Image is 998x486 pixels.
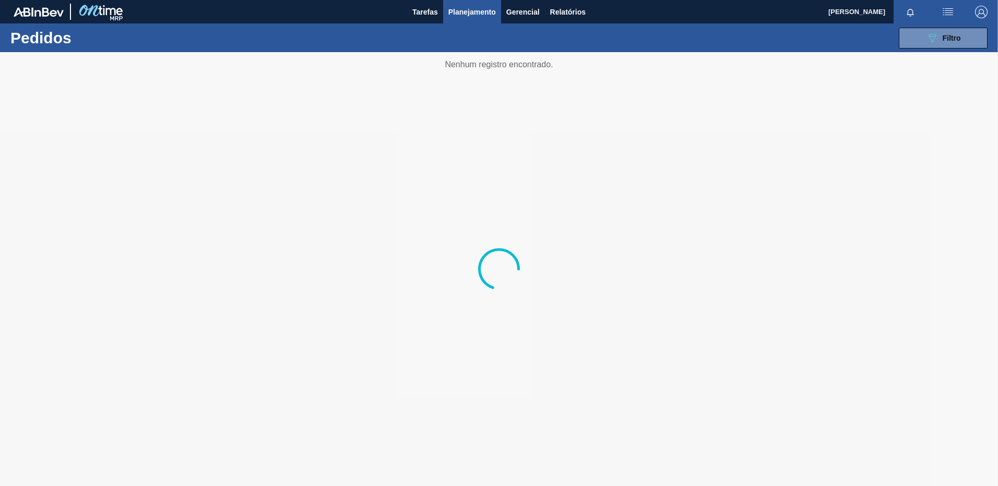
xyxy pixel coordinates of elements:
[10,32,167,44] h1: Pedidos
[975,6,988,18] img: Logout
[506,6,540,18] span: Gerencial
[14,7,64,17] img: TNhmsLtSVTkK8tSr43FrP2fwEKptu5GPRR3wAAAABJRU5ErkJggg==
[943,34,961,42] span: Filtro
[550,6,586,18] span: Relatórios
[448,6,496,18] span: Planejamento
[899,28,988,48] button: Filtro
[894,5,927,19] button: Notificações
[412,6,438,18] span: Tarefas
[942,6,954,18] img: userActions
